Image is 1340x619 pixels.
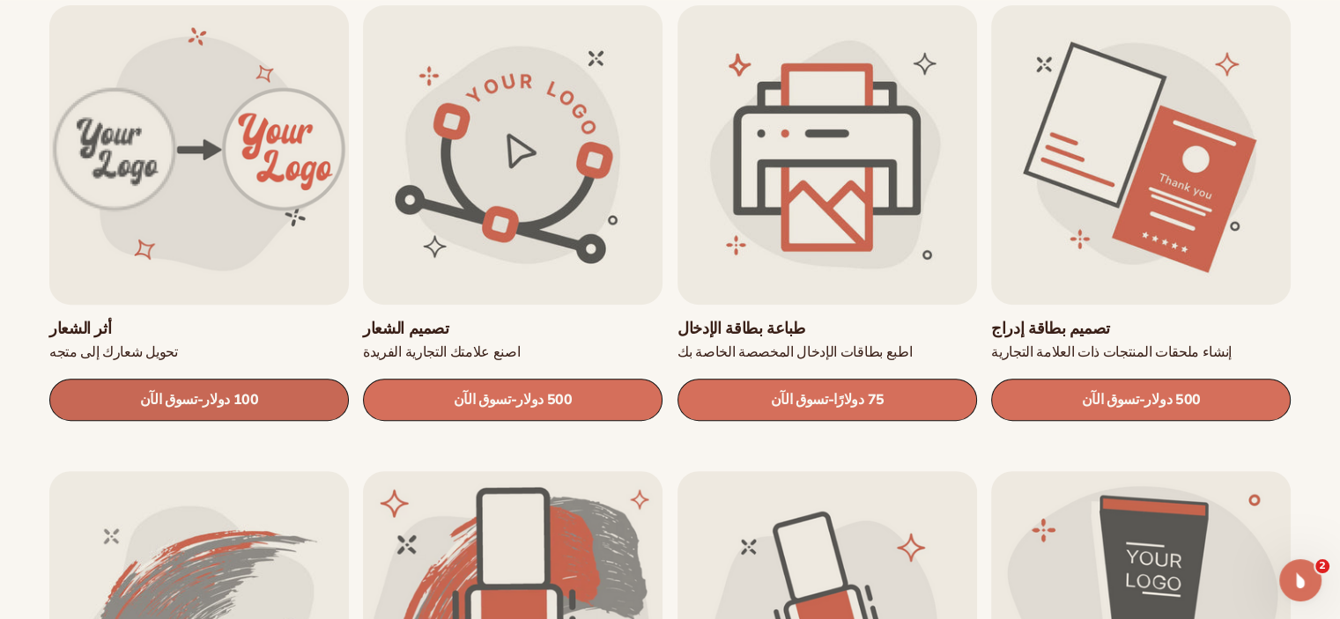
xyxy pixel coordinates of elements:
[770,390,827,409] font: تسوق الآن
[1144,391,1200,410] font: 500 دولار
[677,380,977,422] a: تسوق الآن- 75 دولارًا
[363,319,663,339] a: تصميم الشعار
[363,380,663,422] a: تسوق الآن- 500 دولار
[1319,560,1326,571] font: 2
[203,391,258,410] font: 100 دولار
[511,390,517,409] font: -
[454,390,511,409] font: تسوق الآن
[139,390,196,409] font: تسوق الآن
[991,380,1291,422] a: تسوق الآن- 500 دولار
[1138,390,1144,409] font: -
[1279,559,1321,601] iframe: الدردشة المباشرة عبر الاتصال الداخلي
[1081,390,1138,409] font: تسوق الآن
[827,390,833,409] font: -
[197,390,204,409] font: -
[833,391,884,410] font: 75 دولارًا
[49,380,349,422] a: تسوق الآن- 100 دولار
[517,391,573,410] font: 500 دولار
[49,319,349,339] a: أثر الشعار
[991,319,1291,339] a: تصميم بطاقة إدراج
[677,319,977,339] a: طباعة بطاقة الإدخال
